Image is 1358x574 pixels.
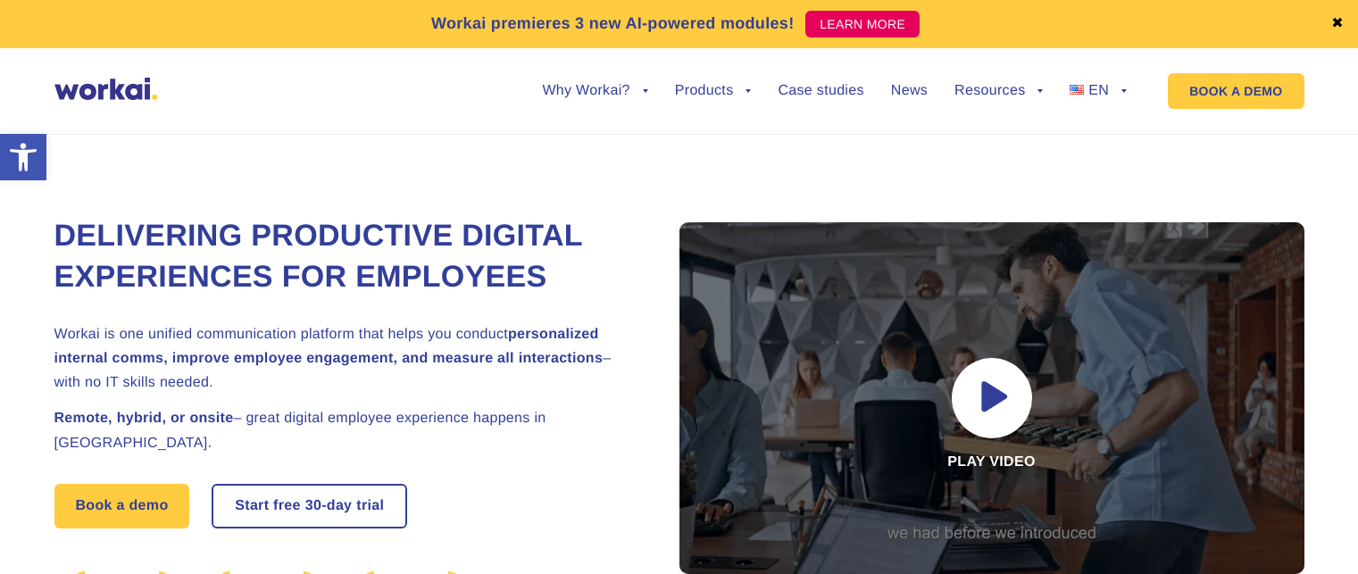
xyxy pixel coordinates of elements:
[954,84,1043,98] a: Resources
[542,84,647,98] a: Why Workai?
[778,84,863,98] a: Case studies
[1088,83,1109,98] span: EN
[891,84,928,98] a: News
[54,406,635,454] h2: – great digital employee experience happens in [GEOGRAPHIC_DATA].
[54,322,635,395] h2: Workai is one unified communication platform that helps you conduct – with no IT skills needed.
[305,499,353,513] i: 30-day
[54,411,234,426] strong: Remote, hybrid, or onsite
[805,11,920,37] a: LEARN MORE
[54,484,190,528] a: Book a demo
[1168,73,1304,109] a: BOOK A DEMO
[1331,17,1344,31] a: ✖
[431,12,795,36] p: Workai premieres 3 new AI-powered modules!
[213,486,405,527] a: Start free30-daytrial
[675,84,752,98] a: Products
[679,222,1304,574] div: Play video
[54,216,635,298] h1: Delivering Productive Digital Experiences for Employees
